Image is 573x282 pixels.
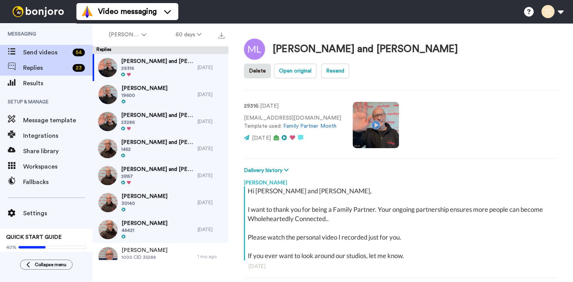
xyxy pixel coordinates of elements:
button: Delivery history [244,166,291,175]
div: [DATE] [198,91,225,98]
a: [PERSON_NAME] and [PERSON_NAME]1452[DATE] [93,135,228,162]
span: [PERSON_NAME] and [PERSON_NAME] [121,111,194,119]
span: [PERSON_NAME] [122,84,167,92]
button: Resend [321,64,349,78]
img: fcb26f74-b81b-4c98-baca-5e6747a3f069-thumb.jpg [98,58,117,77]
img: 88f58a13-aac9-4a28-bf25-9c6e679e4c04-thumb.jpg [98,247,118,266]
span: Replies [23,63,69,73]
span: [PERSON_NAME] [122,220,167,227]
a: [PERSON_NAME]30140[DATE] [93,189,228,216]
span: [PERSON_NAME] [122,247,167,254]
span: [PERSON_NAME] and [PERSON_NAME] [121,138,194,146]
span: Message template [23,116,93,125]
button: 60 days [161,28,216,42]
a: [PERSON_NAME] and [PERSON_NAME]23286[DATE] [93,108,228,135]
span: 40% [6,244,17,250]
div: 1 mo ago [198,253,225,260]
span: 19600 [122,92,167,98]
span: [PERSON_NAME] [122,193,167,200]
span: Collapse menu [35,262,66,268]
img: 014c5695-5418-4ecc-a43e-9dffb7c47511-thumb.jpg [98,166,117,185]
span: QUICK START GUIDE [6,235,62,240]
div: [DATE] [198,145,225,152]
span: Integrations [23,131,93,140]
button: Open original [274,64,316,78]
div: [PERSON_NAME] and [PERSON_NAME] [273,44,458,55]
span: Video messaging [98,6,157,17]
a: [PERSON_NAME]19600[DATE] [93,81,228,108]
button: [PERSON_NAME] [94,28,161,42]
span: 29316 [121,65,194,71]
p: : [DATE] [244,102,341,110]
span: 1452 [121,146,194,152]
div: [DATE] [248,262,553,270]
a: [PERSON_NAME] and [PERSON_NAME]25157[DATE] [93,162,228,189]
div: [DATE] [198,172,225,179]
span: Share library [23,147,93,156]
img: fc1c1420-f21f-4f78-8e40-9533e2453c97-thumb.jpg [98,220,118,239]
strong: 29316 [244,103,259,109]
div: Replies [93,46,228,54]
span: [DATE] [252,135,270,141]
img: bj-logo-header-white.svg [9,6,67,17]
span: [PERSON_NAME] and [PERSON_NAME] [121,57,194,65]
span: 30140 [122,200,167,206]
span: Workspaces [23,162,93,171]
button: Export all results that match these filters now. [216,29,227,41]
span: 45421 [122,227,167,233]
img: 640a1cbc-31f4-4891-ba67-83b1976c4b32-thumb.jpg [98,85,118,104]
span: Results [23,79,93,88]
img: 6fea4af1-0799-4bfc-9325-7444e934ab2b-thumb.jpg [98,112,117,131]
img: vm-color.svg [81,5,93,18]
p: [EMAIL_ADDRESS][DOMAIN_NAME] Template used: [244,114,341,130]
button: Delete [244,64,271,78]
button: Collapse menu [20,260,73,270]
img: export.svg [218,32,225,39]
a: Family Partner Month [283,123,336,129]
span: 23286 [121,119,194,125]
div: [DATE] [198,64,225,71]
div: Hi [PERSON_NAME] and [PERSON_NAME], I want to thank you for being a Family Partner. Your ongoing ... [248,186,556,260]
img: Image of Mike and Leonie Laing [244,39,265,60]
div: [DATE] [198,118,225,125]
img: 67eaaa03-8391-4300-a044-b53d70590310-thumb.jpg [98,139,117,158]
span: Fallbacks [23,177,93,187]
div: [DATE] [198,199,225,206]
div: 23 [73,64,85,72]
span: 1000 CID 35288 [122,254,167,260]
span: 25157 [121,173,194,179]
span: [PERSON_NAME] and [PERSON_NAME] [121,165,194,173]
a: [PERSON_NAME]1000 CID 352881 mo ago [93,243,228,270]
span: Send videos [23,48,69,57]
a: [PERSON_NAME] and [PERSON_NAME]29316[DATE] [93,54,228,81]
a: [PERSON_NAME]45421[DATE] [93,216,228,243]
div: [DATE] [198,226,225,233]
img: e84a47d2-076b-47ef-9fc4-d78f8d5d5995-thumb.jpg [98,193,118,212]
span: [PERSON_NAME] [109,31,140,39]
div: [PERSON_NAME] [244,175,558,186]
div: 54 [73,49,85,56]
span: Settings [23,209,93,218]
